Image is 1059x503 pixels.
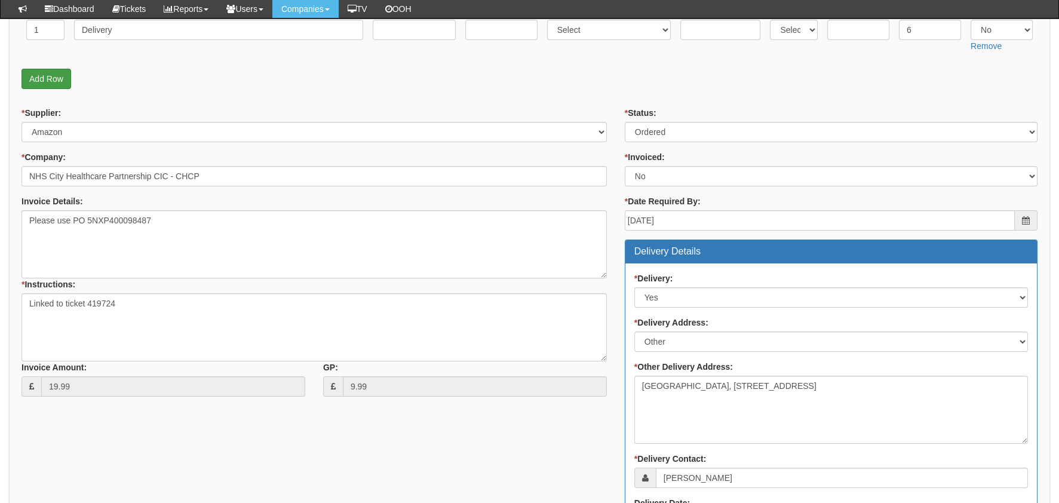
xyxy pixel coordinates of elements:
label: Date Required By: [625,195,701,207]
label: Status: [625,107,656,119]
label: Supplier: [22,107,61,119]
label: Delivery Address: [634,317,708,329]
label: Invoiced: [625,151,665,163]
a: Add Row [22,69,71,89]
label: Company: [22,151,66,163]
label: GP: [323,361,338,373]
label: Invoice Amount: [22,361,87,373]
label: Other Delivery Address: [634,361,733,373]
a: Remove [971,41,1002,51]
label: Delivery: [634,272,673,284]
h3: Delivery Details [634,246,1028,257]
label: Invoice Details: [22,195,83,207]
label: Delivery Contact: [634,453,707,465]
label: Instructions: [22,278,75,290]
textarea: [GEOGRAPHIC_DATA], [STREET_ADDRESS] [634,376,1028,444]
textarea: Linked to ticket 419724 [22,293,607,361]
textarea: Please use PO 5NXP400098487 [22,210,607,278]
